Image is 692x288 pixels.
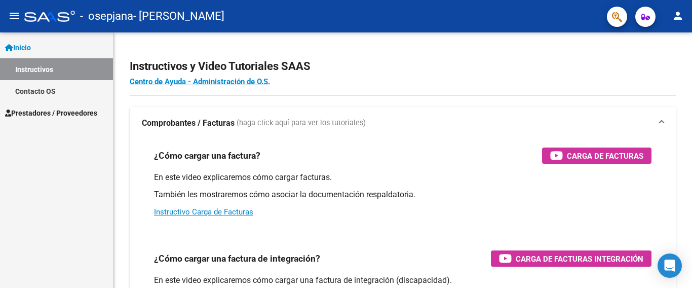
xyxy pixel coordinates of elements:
span: (haga click aquí para ver los tutoriales) [237,118,366,129]
h2: Instructivos y Video Tutoriales SAAS [130,57,676,76]
span: Prestadores / Proveedores [5,107,97,119]
span: - [PERSON_NAME] [133,5,224,27]
mat-icon: menu [8,10,20,22]
button: Carga de Facturas [542,148,651,164]
mat-icon: person [672,10,684,22]
p: En este video explicaremos cómo cargar una factura de integración (discapacidad). [154,275,651,286]
span: Inicio [5,42,31,53]
span: Carga de Facturas [567,150,643,162]
h3: ¿Cómo cargar una factura? [154,149,260,163]
a: Centro de Ayuda - Administración de O.S. [130,77,270,86]
span: - osepjana [80,5,133,27]
p: En este video explicaremos cómo cargar facturas. [154,172,651,183]
p: También les mostraremos cómo asociar la documentación respaldatoria. [154,189,651,200]
h3: ¿Cómo cargar una factura de integración? [154,251,320,266]
button: Carga de Facturas Integración [491,250,651,267]
mat-expansion-panel-header: Comprobantes / Facturas (haga click aquí para ver los tutoriales) [130,107,676,139]
a: Instructivo Carga de Facturas [154,207,253,217]
strong: Comprobantes / Facturas [142,118,235,129]
div: Open Intercom Messenger [658,254,682,278]
span: Carga de Facturas Integración [516,253,643,265]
